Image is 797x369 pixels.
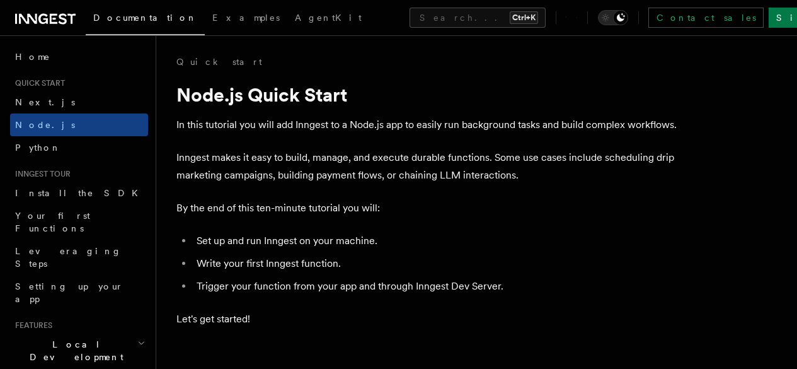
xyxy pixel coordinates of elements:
[176,310,680,328] p: Let's get started!
[15,97,75,107] span: Next.js
[10,91,148,114] a: Next.js
[176,116,680,134] p: In this tutorial you will add Inngest to a Node.js app to easily run background tasks and build c...
[648,8,764,28] a: Contact sales
[193,278,680,295] li: Trigger your function from your app and through Inngest Dev Server.
[10,169,71,179] span: Inngest tour
[193,255,680,272] li: Write your first Inngest function.
[10,136,148,159] a: Python
[10,78,65,88] span: Quick start
[15,50,50,63] span: Home
[93,13,197,23] span: Documentation
[176,149,680,184] p: Inngest makes it easy to build, manage, and execute durable functions. Some use cases include sch...
[193,232,680,250] li: Set up and run Inngest on your machine.
[15,188,146,198] span: Install the SDK
[10,338,137,363] span: Local Development
[10,45,148,68] a: Home
[10,204,148,240] a: Your first Functions
[598,10,628,25] button: Toggle dark mode
[287,4,369,34] a: AgentKit
[10,240,148,275] a: Leveraging Steps
[15,143,61,153] span: Python
[212,13,280,23] span: Examples
[176,83,680,106] h1: Node.js Quick Start
[295,13,362,23] span: AgentKit
[15,281,123,304] span: Setting up your app
[176,199,680,217] p: By the end of this ten-minute tutorial you will:
[176,56,262,68] a: Quick start
[15,120,75,130] span: Node.js
[410,8,546,28] button: Search...Ctrl+K
[15,246,122,269] span: Leveraging Steps
[10,275,148,310] a: Setting up your app
[10,114,148,136] a: Node.js
[10,320,52,331] span: Features
[10,182,148,204] a: Install the SDK
[15,211,90,233] span: Your first Functions
[10,333,148,368] button: Local Development
[205,4,287,34] a: Examples
[86,4,205,35] a: Documentation
[510,11,538,24] kbd: Ctrl+K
